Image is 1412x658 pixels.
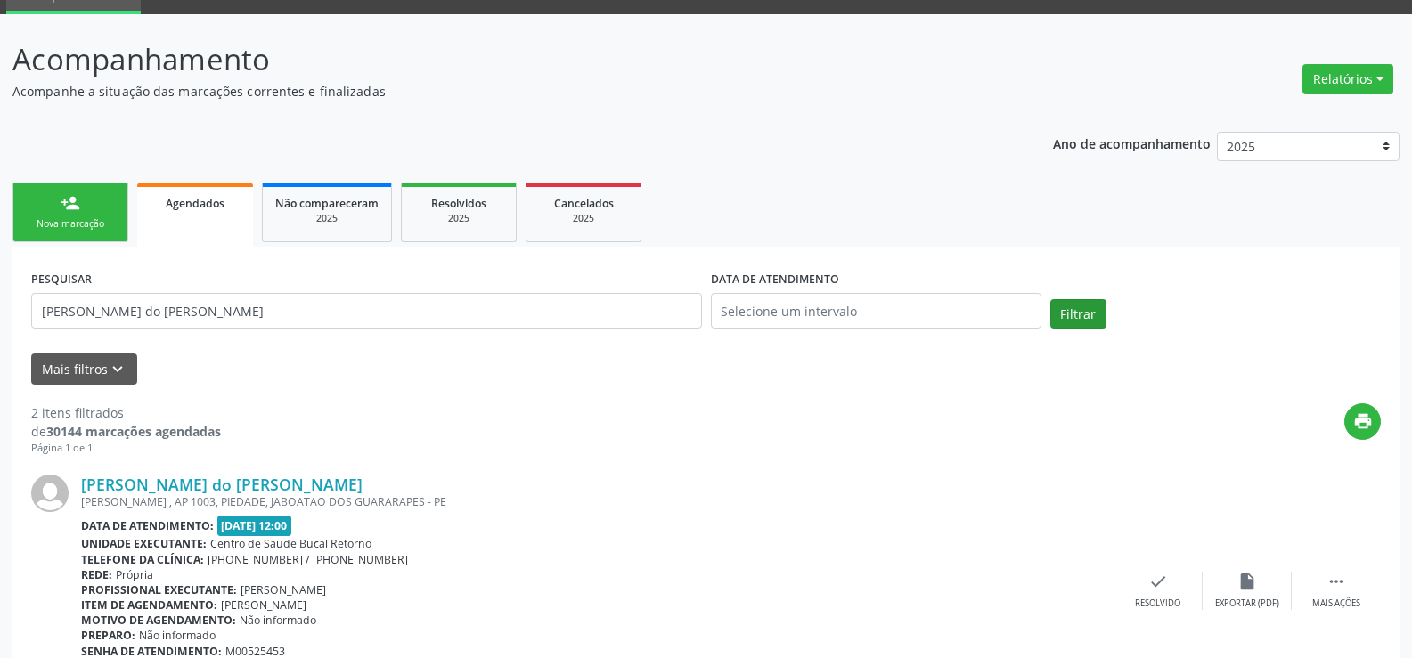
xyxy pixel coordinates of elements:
p: Acompanhamento [12,37,984,82]
div: [PERSON_NAME] , AP 1003, PIEDADE, JABOATAO DOS GUARARAPES - PE [81,494,1114,509]
p: Ano de acompanhamento [1053,132,1211,154]
span: Centro de Saude Bucal Retorno [210,536,371,551]
b: Profissional executante: [81,582,237,597]
i: print [1353,411,1373,431]
span: [PERSON_NAME] [241,582,326,597]
input: Selecione um intervalo [711,293,1041,329]
b: Unidade executante: [81,536,207,551]
div: 2025 [414,212,503,225]
div: 2025 [539,212,628,225]
div: Exportar (PDF) [1215,597,1279,610]
span: Cancelados [554,196,614,211]
button: Mais filtroskeyboard_arrow_down [31,353,137,385]
span: [PHONE_NUMBER] / [PHONE_NUMBER] [208,552,408,567]
div: 2025 [275,212,379,225]
div: Página 1 de 1 [31,441,221,456]
input: Nome, código do beneficiário ou CPF [31,293,702,329]
b: Data de atendimento: [81,518,214,533]
span: Própria [116,567,153,582]
div: Mais ações [1312,597,1360,610]
div: de [31,422,221,441]
i: insert_drive_file [1237,572,1257,591]
span: Não compareceram [275,196,379,211]
strong: 30144 marcações agendadas [46,423,221,440]
b: Motivo de agendamento: [81,613,236,628]
b: Item de agendamento: [81,597,217,613]
i: keyboard_arrow_down [108,360,127,379]
i: check [1148,572,1168,591]
div: person_add [61,193,80,213]
span: Resolvidos [431,196,486,211]
span: [DATE] 12:00 [217,516,292,536]
p: Acompanhe a situação das marcações correntes e finalizadas [12,82,984,101]
b: Preparo: [81,628,135,643]
a: [PERSON_NAME] do [PERSON_NAME] [81,475,363,494]
img: img [31,475,69,512]
button: Relatórios [1302,64,1393,94]
div: Resolvido [1135,597,1180,610]
label: DATA DE ATENDIMENTO [711,265,839,293]
b: Rede: [81,567,112,582]
span: Agendados [166,196,224,211]
b: Telefone da clínica: [81,552,204,567]
button: Filtrar [1050,299,1106,329]
span: Não informado [240,613,316,628]
span: Não informado [139,628,216,643]
label: PESQUISAR [31,265,92,293]
div: Nova marcação [26,217,115,231]
i:  [1326,572,1346,591]
button: print [1344,403,1381,440]
span: [PERSON_NAME] [221,597,306,613]
div: 2 itens filtrados [31,403,221,422]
